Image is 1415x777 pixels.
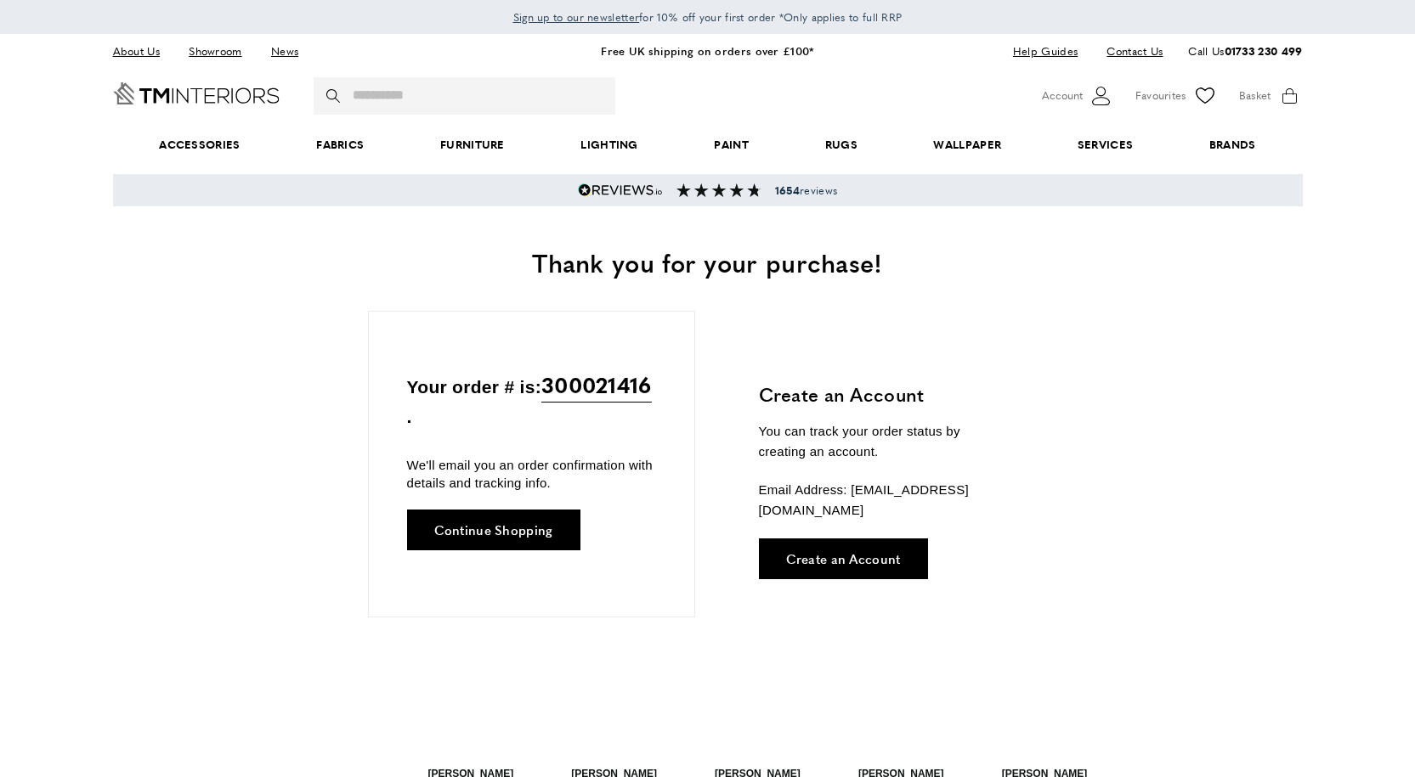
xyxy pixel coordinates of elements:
a: Services [1039,119,1171,171]
a: Brands [1171,119,1293,171]
a: News [258,40,311,63]
a: About Us [113,40,173,63]
span: Sign up to our newsletter [513,9,640,25]
span: Accessories [121,119,278,171]
a: Continue Shopping [407,510,580,550]
a: Fabrics [278,119,402,171]
strong: 1654 [775,183,800,198]
a: 01733 230 499 [1225,42,1303,59]
a: Paint [676,119,787,171]
a: Go to Home page [113,82,280,104]
span: Continue Shopping [434,523,553,536]
a: Lighting [543,119,676,171]
span: 300021416 [541,368,652,403]
img: Reviews section [676,183,761,197]
a: Contact Us [1094,40,1163,63]
span: Favourites [1135,87,1186,104]
a: Create an Account [759,538,928,579]
button: Customer Account [1042,83,1114,109]
p: You can track your order status by creating an account. [759,421,1010,462]
p: Email Address: [EMAIL_ADDRESS][DOMAIN_NAME] [759,480,1010,521]
a: Wallpaper [896,119,1039,171]
img: Reviews.io 5 stars [578,183,663,197]
h3: Create an Account [759,381,1010,408]
span: for 10% off your first order *Only applies to full RRP [513,9,903,25]
a: Showroom [176,40,254,63]
span: Account [1042,87,1083,104]
a: Rugs [787,119,896,171]
span: Thank you for your purchase! [532,244,882,280]
a: Furniture [402,119,542,171]
button: Search [326,77,343,115]
p: Your order # is: . [407,368,656,431]
a: Favourites [1135,83,1218,109]
span: Create an Account [786,552,901,565]
a: Free UK shipping on orders over £100* [601,42,813,59]
a: Sign up to our newsletter [513,8,640,25]
p: We'll email you an order confirmation with details and tracking info. [407,456,656,492]
a: Help Guides [1000,40,1090,63]
span: reviews [775,183,837,197]
p: Call Us [1188,42,1302,60]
